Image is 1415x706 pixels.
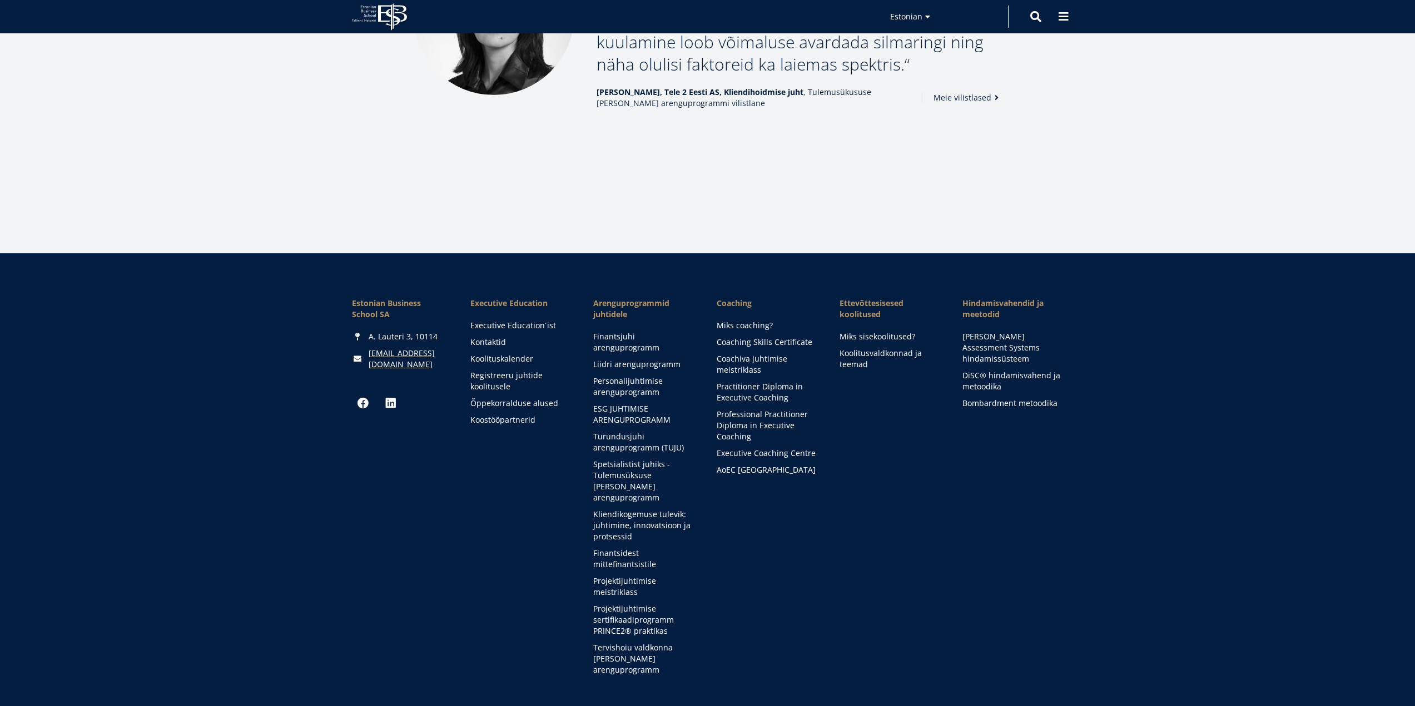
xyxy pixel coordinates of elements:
[717,353,817,375] a: Coachiva juhtimise meistriklass
[593,642,694,675] a: Tervishoiu valdkonna [PERSON_NAME] arenguprogramm
[717,320,817,331] a: Miks coaching?
[936,6,958,28] a: Facebook
[717,464,817,475] a: AoEC [GEOGRAPHIC_DATA]
[380,392,402,414] a: Linkedin
[962,331,1063,364] a: [PERSON_NAME] Assessment Systems hindamissüsteem
[840,348,940,370] a: Koolitusvaldkonnad ja teemad
[962,298,1063,320] a: Hindamisvahendid ja meetodid
[593,359,694,370] a: Liidri arenguprogramm
[593,459,694,503] a: Spetsialistist juhiks - Tulemusüksuse [PERSON_NAME] arenguprogramm
[962,370,1063,392] a: DiSC® hindamisvahend ja metoodika
[717,337,817,348] a: Coaching Skills Certificate
[840,298,940,320] a: Ettevõttesisesed koolitused
[470,298,571,309] a: Executive Education
[593,375,694,398] a: Personalijuhtimise arenguprogramm
[717,409,817,442] a: Professional Practitioner Diploma in Executive Coaching
[593,298,694,320] a: Arenguprogrammid juhtidele
[470,320,571,331] a: Executive Education´ist
[717,448,817,459] a: Executive Coaching Centre
[352,331,449,342] div: A. Lauteri 3, 10114
[593,575,694,598] a: Projektijuhtimise meistriklass
[470,337,571,348] a: Kontaktid
[593,331,694,353] a: Finantsjuhi arenguprogramm
[964,6,986,28] a: Linkedin
[840,331,940,342] a: Miks sisekoolitused?
[597,87,803,97] strong: [PERSON_NAME], Tele 2 Eesti AS, Kliendihoidmise juht
[962,398,1063,409] a: Bombardment metoodika
[593,431,694,453] a: Turundusjuhi arenguprogramm (TUJU)
[717,381,817,403] a: Practitioner Diploma in Executive Coaching
[470,353,571,364] a: Koolituskalender
[470,414,571,425] a: Koostööpartnerid
[470,398,571,409] a: Õppekorralduse alused
[717,298,817,309] a: Coaching
[593,603,694,637] a: Projektijuhtimise sertifikaadiprogramm PRINCE2® praktikas
[470,370,571,392] a: Registreeru juhtide koolitusele
[597,87,911,109] span: , Tulemusükususe [PERSON_NAME] arenguprogrammi vilistlane
[593,509,694,542] a: Kliendikogemuse tulevik: juhtimine, innovatsioon ja protsessid
[352,392,374,414] a: Facebook
[352,298,449,320] div: Estonian Business School SA
[369,348,449,370] a: [EMAIL_ADDRESS][DOMAIN_NAME]
[593,548,694,570] a: Finantsidest mittefinantsistile
[593,403,694,425] a: ESG JUHTIMISE ARENGUPROGRAMM
[934,92,1002,103] a: Meie vilistlased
